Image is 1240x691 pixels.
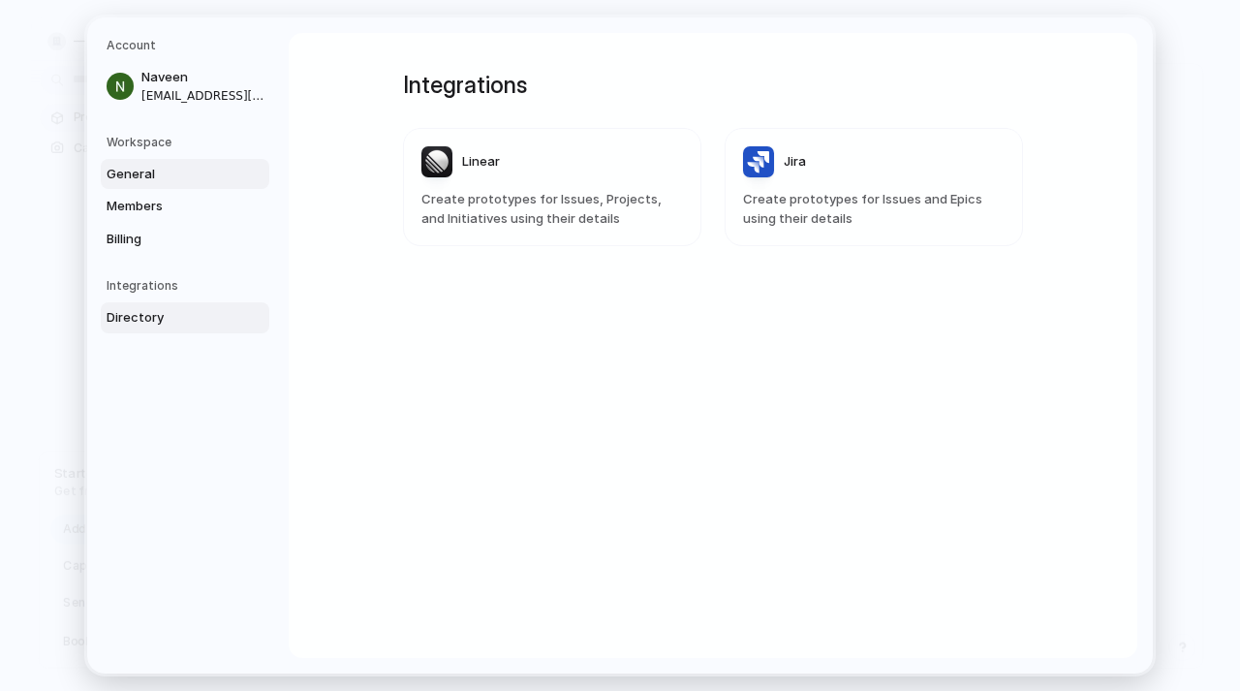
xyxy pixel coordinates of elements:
[107,277,269,295] h5: Integrations
[743,190,1005,228] span: Create prototypes for Issues and Epics using their details
[421,190,683,228] span: Create prototypes for Issues, Projects, and Initiatives using their details
[107,308,231,328] span: Directory
[101,223,269,254] a: Billing
[101,158,269,189] a: General
[403,68,1023,103] h1: Integrations
[462,152,500,172] span: Linear
[141,68,265,87] span: Naveen
[101,302,269,333] a: Directory
[107,133,269,150] h5: Workspace
[141,86,265,104] span: [EMAIL_ADDRESS][DOMAIN_NAME]
[107,229,231,248] span: Billing
[107,197,231,216] span: Members
[107,164,231,183] span: General
[101,62,269,110] a: Naveen[EMAIL_ADDRESS][DOMAIN_NAME]
[101,191,269,222] a: Members
[784,152,806,172] span: Jira
[107,37,269,54] h5: Account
